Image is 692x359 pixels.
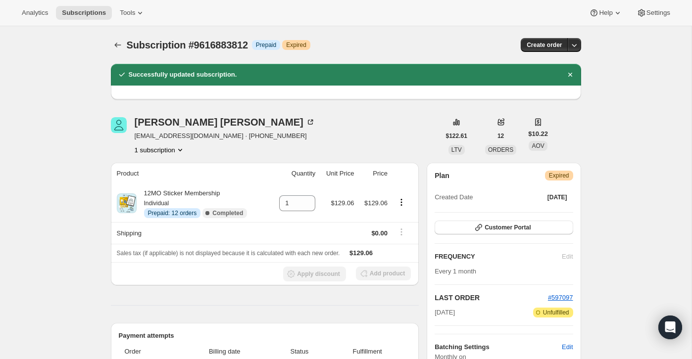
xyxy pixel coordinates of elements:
[599,9,612,17] span: Help
[371,229,388,237] span: $0.00
[497,132,504,140] span: 12
[275,347,324,357] span: Status
[435,342,562,352] h6: Batching Settings
[446,132,467,140] span: $122.61
[212,209,243,217] span: Completed
[270,163,318,184] th: Quantity
[148,209,197,217] span: Prepaid: 12 orders
[542,190,573,204] button: [DATE]
[435,268,476,275] span: Every 1 month
[631,6,676,20] button: Settings
[521,38,568,52] button: Create order
[394,197,409,208] button: Product actions
[563,68,577,82] button: Dismiss notification
[562,342,573,352] span: Edit
[135,145,185,155] button: Product actions
[435,171,449,180] h2: Plan
[318,163,357,184] th: Unit Price
[111,222,270,244] th: Shipping
[180,347,269,357] span: Billing date
[435,308,455,317] span: [DATE]
[135,117,315,127] div: [PERSON_NAME] [PERSON_NAME]
[117,250,340,257] span: Sales tax (if applicable) is not displayed because it is calculated with each new order.
[532,142,544,149] span: AOV
[485,224,531,231] span: Customer Portal
[543,309,569,316] span: Unfulfilled
[111,163,270,184] th: Product
[349,249,373,257] span: $129.06
[364,199,388,207] span: $129.06
[286,41,306,49] span: Expired
[62,9,106,17] span: Subscriptions
[556,339,579,355] button: Edit
[492,129,510,143] button: 12
[646,9,670,17] span: Settings
[111,38,125,52] button: Subscriptions
[117,193,137,213] img: product img
[394,226,409,237] button: Shipping actions
[129,70,237,80] h2: Successfully updated subscription.
[127,40,248,50] span: Subscription #9616883812
[440,129,473,143] button: $122.61
[111,117,127,133] span: Cindy Drake
[528,129,548,139] span: $10.22
[488,146,513,153] span: ORDERS
[527,41,562,49] span: Create order
[16,6,54,20] button: Analytics
[120,9,135,17] span: Tools
[658,315,682,339] div: Open Intercom Messenger
[330,347,405,357] span: Fulfillment
[435,293,548,303] h2: LAST ORDER
[22,9,48,17] span: Analytics
[583,6,628,20] button: Help
[435,192,473,202] span: Created Date
[548,294,573,301] a: #597097
[549,172,569,179] span: Expired
[119,331,411,341] h2: Payment attempts
[144,200,169,207] small: Individual
[357,163,391,184] th: Price
[137,188,247,218] div: 12MO Sticker Membership
[548,293,573,303] button: #597097
[435,252,562,262] h2: FREQUENCY
[547,193,567,201] span: [DATE]
[256,41,276,49] span: Prepaid
[56,6,112,20] button: Subscriptions
[135,131,315,141] span: [EMAIL_ADDRESS][DOMAIN_NAME] · [PHONE_NUMBER]
[331,199,354,207] span: $129.06
[435,221,573,234] button: Customer Portal
[114,6,151,20] button: Tools
[451,146,462,153] span: LTV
